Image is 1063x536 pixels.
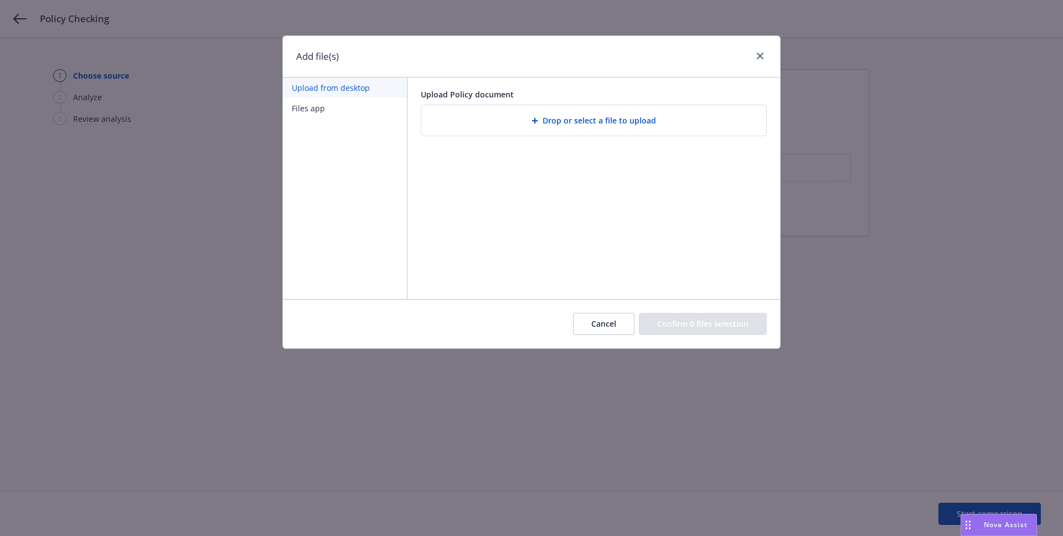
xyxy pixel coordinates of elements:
div: Upload Policy document [421,89,767,100]
span: Nova Assist [984,520,1028,529]
button: Cancel [573,313,634,335]
span: Drop or select a file to upload [543,115,656,126]
h1: Add file(s) [296,49,339,64]
div: Drag to move [961,514,975,535]
button: Files app [283,98,407,118]
button: Nova Assist [961,514,1037,536]
div: Drop or select a file to upload [421,105,767,136]
button: Upload from desktop [283,78,407,98]
a: close [754,49,767,63]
